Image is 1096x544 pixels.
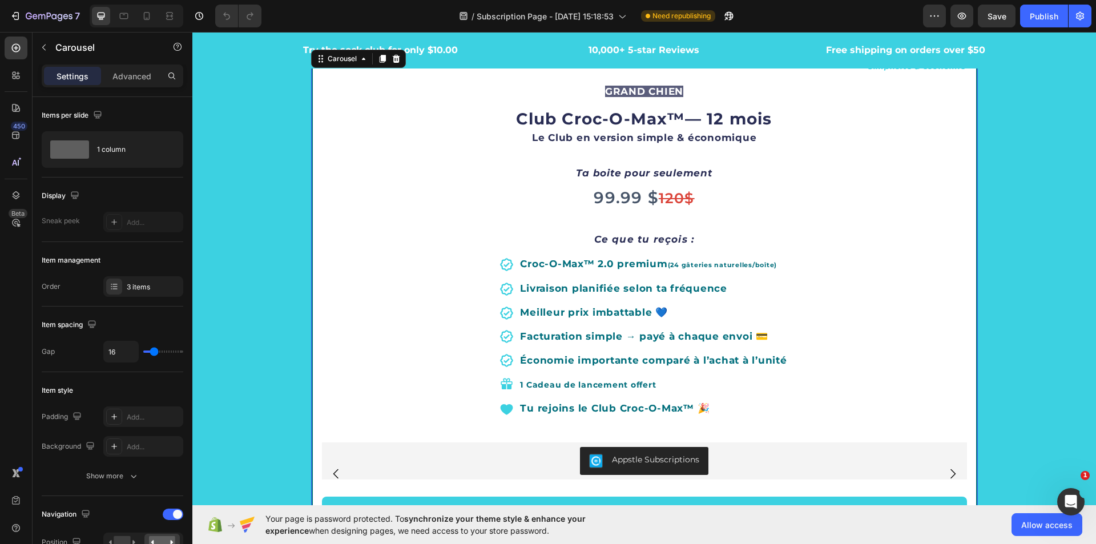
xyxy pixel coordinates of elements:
[130,76,775,98] h2: Club Croc-O-Max — 12 mois
[328,348,466,358] span: 1 Cadeau de lancement offert
[131,135,773,148] p: Ta boite pour seulement
[112,70,151,82] p: Advanced
[1021,519,1073,531] span: Allow access
[424,472,494,485] div: Je m'abonne
[127,412,180,422] div: Add...
[328,225,594,240] p: Croc-O-Max™ 2.0 premium
[42,385,73,396] div: Item style
[1081,471,1090,480] span: 1
[265,514,586,535] span: synchronize your theme style & enhance your experience
[466,158,502,175] s: 120$
[401,156,466,175] span: 99.99 $
[1020,5,1068,27] button: Publish
[328,250,594,264] p: Livraison planifiée selon ta fréquence
[42,439,97,454] div: Background
[475,77,492,96] strong: ™
[413,54,491,65] span: GRAND CHIEN
[11,122,27,131] div: 450
[57,70,88,82] p: Settings
[42,255,100,265] div: Item management
[42,409,84,425] div: Padding
[42,216,80,226] div: Sneak peek
[55,41,152,54] p: Carousel
[215,5,261,27] div: Undo/Redo
[420,422,507,434] div: Appstle Subscriptions
[127,282,180,292] div: 3 items
[477,10,614,22] span: Subscription Page - [DATE] 15:18:53
[133,22,167,32] div: Carousel
[472,10,474,22] span: /
[42,346,55,357] div: Gap
[131,99,773,113] p: Le Club en version simple & économique
[130,465,775,492] button: Je m'abonne&nbsp;
[265,513,630,537] span: Your page is password protected. To when designing pages, we need access to your store password.
[42,188,82,204] div: Display
[42,317,99,333] div: Item spacing
[42,108,104,123] div: Items per slide
[652,11,711,21] span: Need republishing
[388,415,516,442] button: Appstle Subscriptions
[127,442,180,452] div: Add...
[328,370,594,384] p: Tu rejoins le Club Croc-O-Max™ 🎉
[42,281,61,292] div: Order
[328,322,594,336] p: Économie importante comparé à l’achat à l’unité
[1030,10,1058,22] div: Publish
[328,274,594,288] p: Meilleur prix imbattable 💙
[42,507,92,522] div: Navigation
[1057,488,1085,515] iframe: Intercom live chat
[97,136,167,163] div: 1 column
[9,209,27,218] div: Beta
[86,470,139,482] div: Show more
[104,341,138,362] input: Auto
[397,422,410,436] img: AppstleSubscriptions.png
[988,11,1006,21] span: Save
[476,229,585,237] span: (24 gâteries naturelles/boîte)
[402,202,502,213] i: Ce que tu reçois :
[1012,513,1082,536] button: Allow access
[328,298,594,312] p: Facturation simple → payé à chaque envoi 💳
[744,426,776,458] button: Carousel Next Arrow
[192,32,1096,505] iframe: Design area
[42,466,183,486] button: Show more
[978,5,1016,27] button: Save
[75,9,80,23] p: 7
[5,5,85,27] button: 7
